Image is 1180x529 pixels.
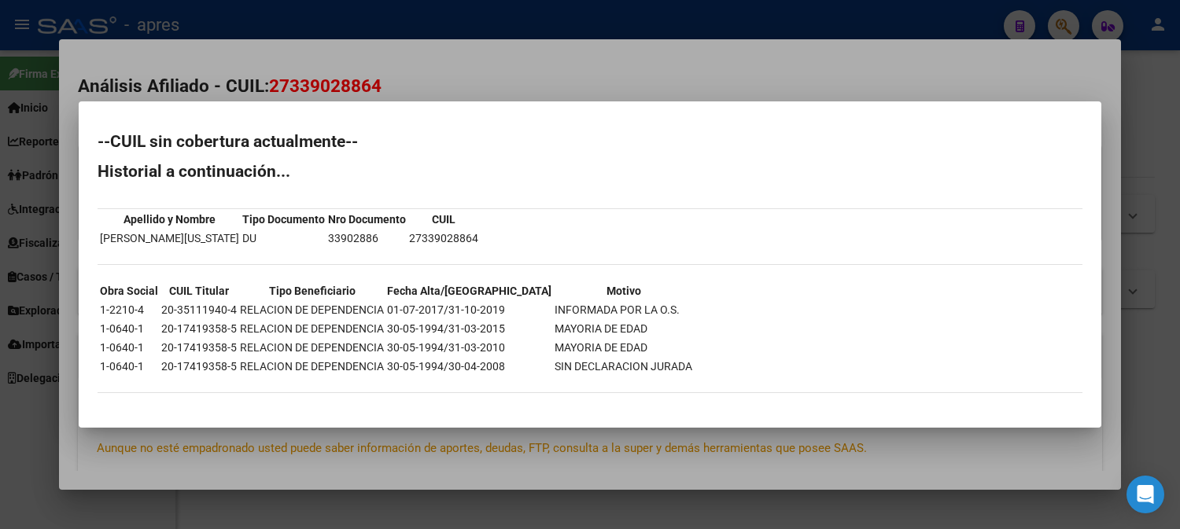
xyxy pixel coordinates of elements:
th: CUIL [408,211,479,228]
td: RELACION DE DEPENDENCIA [239,301,385,318]
div: Open Intercom Messenger [1127,476,1164,513]
td: INFORMADA POR LA O.S. [554,301,693,318]
td: MAYORIA DE EDAD [554,320,693,337]
td: 1-0640-1 [99,358,159,375]
th: Tipo Beneficiario [239,282,385,299]
td: [PERSON_NAME][US_STATE] [99,230,240,247]
h2: Historial a continuación... [98,163,1082,179]
th: Tipo Documento [242,211,326,228]
td: 30-05-1994/31-03-2015 [386,320,552,337]
td: 30-05-1994/31-03-2010 [386,339,552,356]
th: Apellido y Nombre [99,211,240,228]
td: 01-07-2017/31-10-2019 [386,301,552,318]
th: Fecha Alta/[GEOGRAPHIC_DATA] [386,282,552,299]
td: 33902886 [327,230,407,247]
th: Obra Social [99,282,159,299]
td: 1-2210-4 [99,301,159,318]
td: 20-17419358-5 [160,339,238,356]
td: RELACION DE DEPENDENCIA [239,358,385,375]
td: RELACION DE DEPENDENCIA [239,320,385,337]
td: 20-17419358-5 [160,320,238,337]
th: Motivo [554,282,693,299]
td: 30-05-1994/30-04-2008 [386,358,552,375]
td: 20-35111940-4 [160,301,238,318]
th: CUIL Titular [160,282,238,299]
td: RELACION DE DEPENDENCIA [239,339,385,356]
td: 27339028864 [408,230,479,247]
h2: --CUIL sin cobertura actualmente-- [98,134,1082,149]
td: SIN DECLARACION JURADA [554,358,693,375]
td: 1-0640-1 [99,339,159,356]
td: DU [242,230,326,247]
td: MAYORIA DE EDAD [554,339,693,356]
td: 20-17419358-5 [160,358,238,375]
td: 1-0640-1 [99,320,159,337]
th: Nro Documento [327,211,407,228]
